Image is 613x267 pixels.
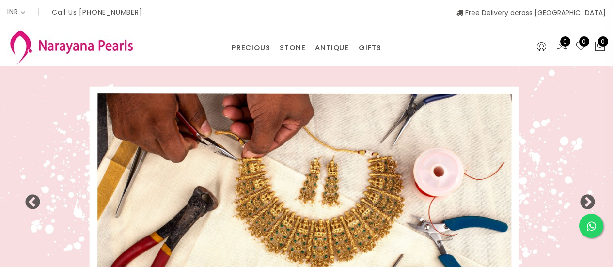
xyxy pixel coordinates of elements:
a: 0 [556,41,568,53]
a: ANTIQUE [315,41,349,55]
a: 0 [575,41,587,53]
span: Free Delivery across [GEOGRAPHIC_DATA] [456,8,606,17]
button: 0 [594,41,606,53]
p: Call Us [PHONE_NUMBER] [52,9,142,16]
button: Previous [24,194,34,204]
a: PRECIOUS [232,41,270,55]
button: Next [579,194,589,204]
a: GIFTS [359,41,381,55]
span: 0 [560,36,570,47]
span: 0 [598,36,608,47]
span: 0 [579,36,589,47]
a: STONE [280,41,305,55]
